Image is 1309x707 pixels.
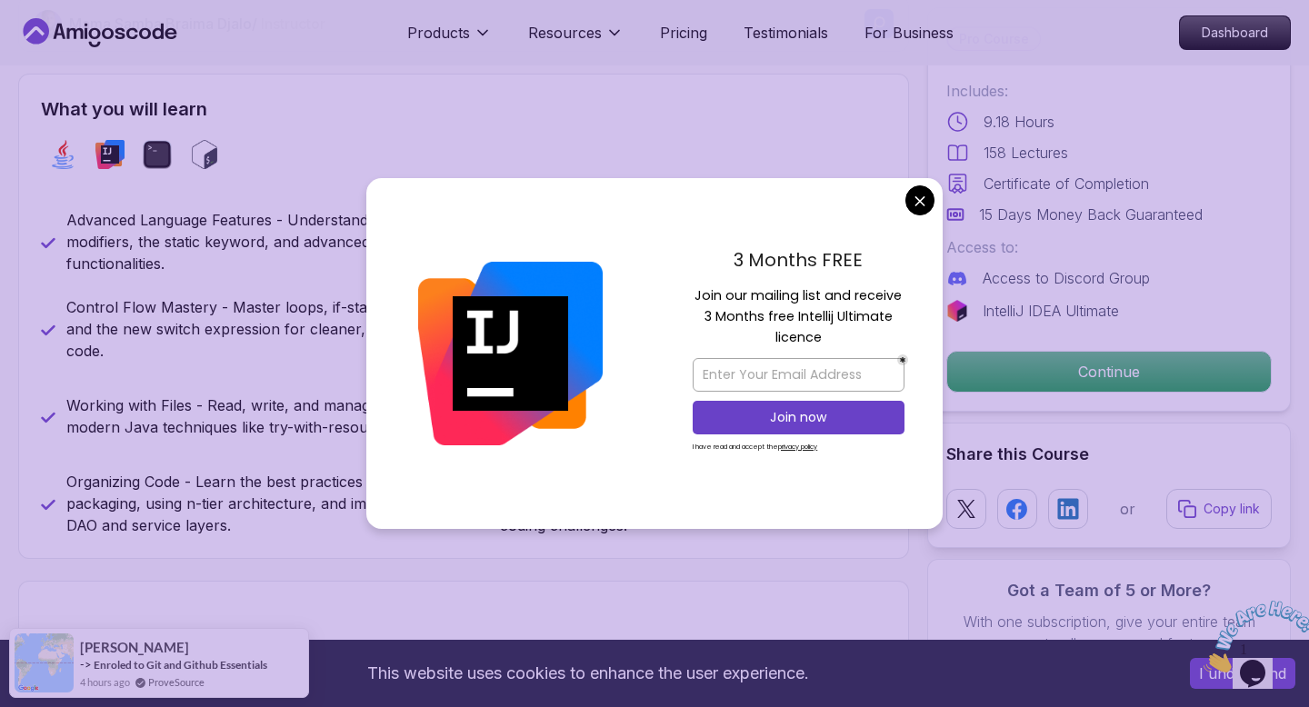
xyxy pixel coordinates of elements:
[94,658,267,672] a: Enroled to Git and Github Essentials
[15,633,74,692] img: provesource social proof notification image
[983,267,1150,289] p: Access to Discord Group
[946,80,1272,102] p: Includes:
[946,236,1272,258] p: Access to:
[946,611,1272,654] p: With one subscription, give your entire team access to all courses and features.
[95,140,125,169] img: intellij logo
[143,140,172,169] img: terminal logo
[80,657,92,672] span: ->
[1204,500,1260,518] p: Copy link
[148,674,205,690] a: ProveSource
[864,22,954,44] a: For Business
[66,296,453,362] p: Control Flow Mastery - Master loops, if-statements, and the new switch expression for cleaner, ef...
[407,22,492,58] button: Products
[1166,489,1272,529] button: Copy link
[946,300,968,322] img: jetbrains logo
[14,653,1163,693] div: This website uses cookies to enhance the user experience.
[744,22,828,44] a: Testimonials
[66,209,453,274] p: Advanced Language Features - Understand access modifiers, the static keyword, and advanced method...
[7,7,15,23] span: 1
[528,22,602,44] p: Resources
[946,351,1272,393] button: Continue
[984,111,1054,133] p: 9.18 Hours
[660,22,707,44] a: Pricing
[190,140,219,169] img: bash logo
[946,578,1272,603] h3: Got a Team of 5 or More?
[1120,498,1135,520] p: or
[984,173,1149,194] p: Certificate of Completion
[1196,593,1309,680] iframe: chat widget
[1180,16,1290,49] p: Dashboard
[983,300,1119,322] p: IntelliJ IDEA Ultimate
[1179,15,1291,50] a: Dashboard
[528,22,624,58] button: Resources
[7,7,120,79] img: Chat attention grabber
[34,638,807,667] h2: Master Advanced Java Concepts with Java for Developers
[1190,658,1295,689] button: Accept cookies
[947,352,1271,392] p: Continue
[80,674,130,690] span: 4 hours ago
[80,640,189,655] span: [PERSON_NAME]
[407,22,470,44] p: Products
[946,442,1272,467] h2: Share this Course
[66,394,453,438] p: Working with Files - Read, write, and manage files using modern Java techniques like try-with-res...
[48,140,77,169] img: java logo
[41,96,886,122] h2: What you will learn
[66,471,453,536] p: Organizing Code - Learn the best practices for packaging, using n-tier architecture, and implemen...
[984,142,1068,164] p: 158 Lectures
[979,204,1203,225] p: 15 Days Money Back Guaranteed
